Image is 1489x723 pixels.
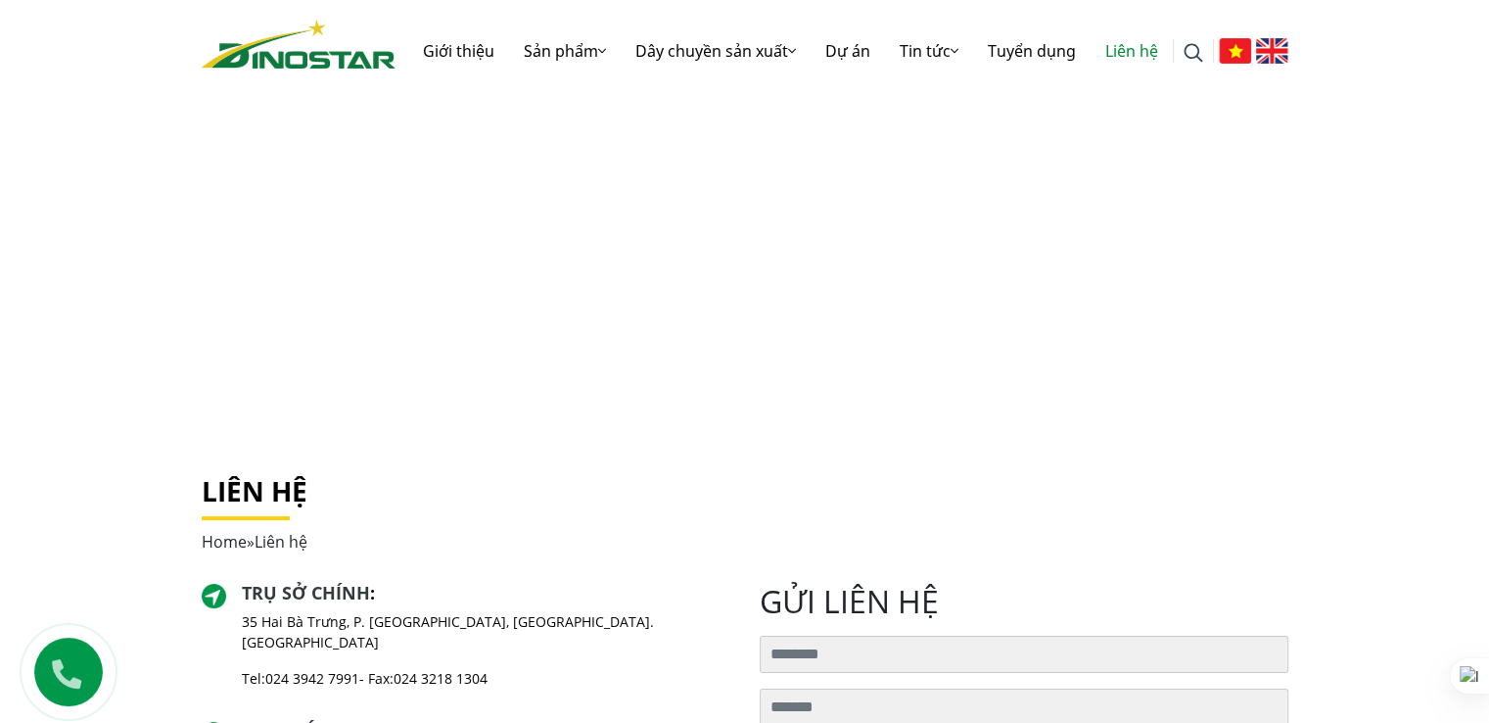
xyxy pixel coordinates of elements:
p: Tel: - Fax: [242,668,729,689]
a: 024 3218 1304 [394,669,488,688]
h1: Liên hệ [202,475,1288,508]
a: 024 3942 7991 [265,669,359,688]
img: Tiếng Việt [1219,38,1251,64]
img: directer [202,584,227,609]
span: » [202,531,307,553]
a: Liên hệ [1091,20,1173,82]
a: Tin tức [885,20,973,82]
a: Dự án [811,20,885,82]
p: 35 Hai Bà Trưng, P. [GEOGRAPHIC_DATA], [GEOGRAPHIC_DATA]. [GEOGRAPHIC_DATA] [242,611,729,652]
span: Liên hệ [255,531,307,553]
a: Trụ sở chính [242,581,370,604]
h2: gửi liên hệ [760,583,1288,620]
a: Home [202,531,247,553]
a: Sản phẩm [509,20,621,82]
a: Giới thiệu [408,20,509,82]
img: search [1184,43,1203,63]
a: Dây chuyền sản xuất [621,20,811,82]
img: logo [202,20,396,69]
h2: : [242,583,729,604]
a: Tuyển dụng [973,20,1091,82]
img: English [1256,38,1288,64]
